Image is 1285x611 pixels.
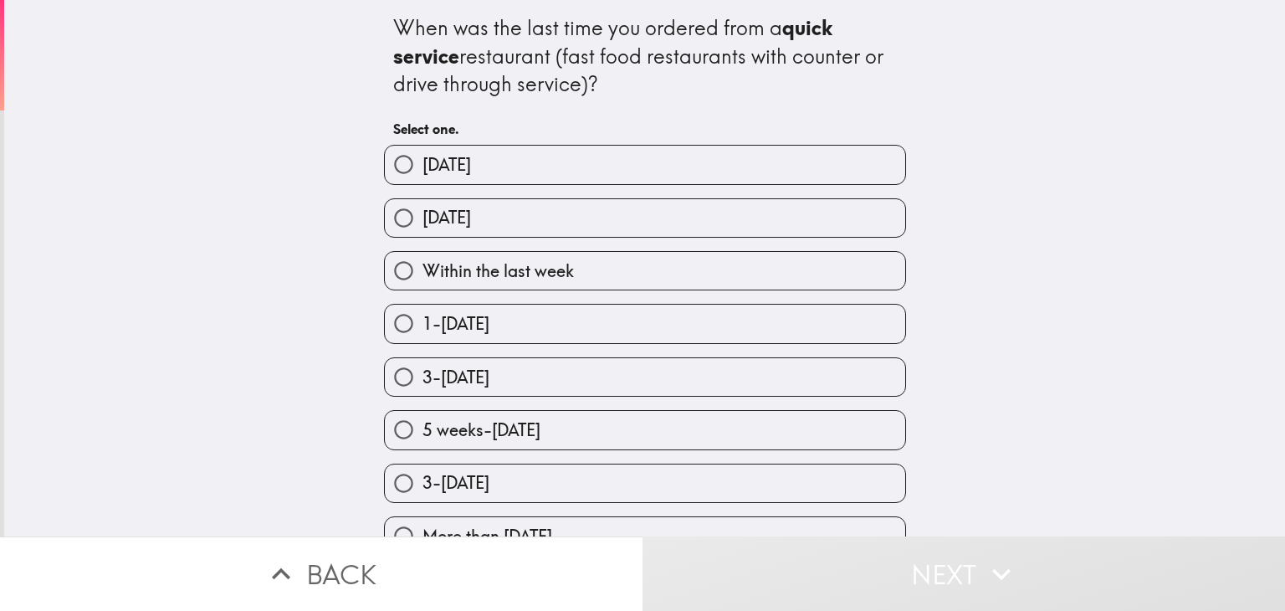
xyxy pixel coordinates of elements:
button: More than [DATE] [385,517,905,555]
span: 3-[DATE] [422,366,489,389]
b: quick service [393,15,837,69]
span: 5 weeks-[DATE] [422,418,540,442]
div: When was the last time you ordered from a restaurant (fast food restaurants with counter or drive... [393,14,897,99]
button: Next [642,537,1285,611]
button: 1-[DATE] [385,305,905,342]
span: [DATE] [422,153,471,177]
span: Within the last week [422,259,574,283]
span: 1-[DATE] [422,312,489,336]
button: [DATE] [385,146,905,183]
button: Within the last week [385,252,905,290]
span: More than [DATE] [422,525,552,548]
button: 3-[DATE] [385,358,905,396]
h6: Select one. [393,120,897,138]
button: 5 weeks-[DATE] [385,411,905,449]
span: [DATE] [422,206,471,229]
span: 3-[DATE] [422,471,489,495]
button: [DATE] [385,199,905,237]
button: 3-[DATE] [385,465,905,502]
